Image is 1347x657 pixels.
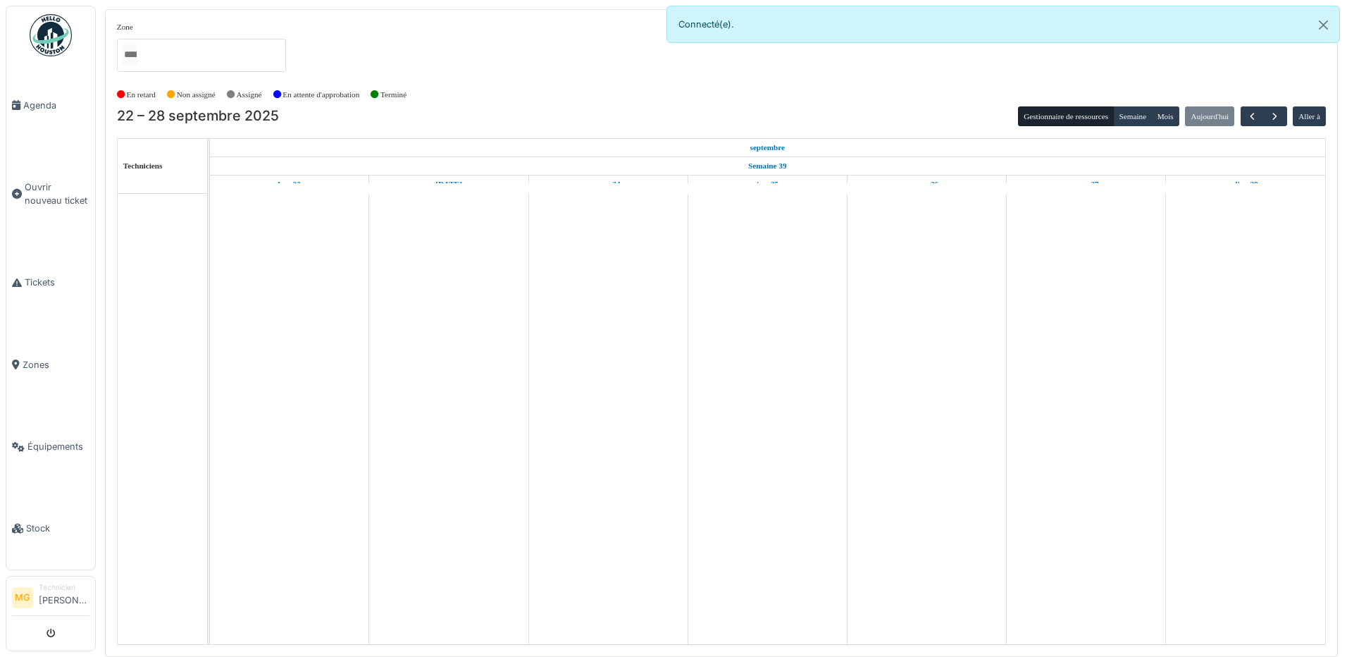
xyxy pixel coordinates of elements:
[6,324,95,405] a: Zones
[1241,106,1264,127] button: Précédent
[666,6,1340,43] div: Connecté(e).
[237,89,262,101] label: Assigné
[592,176,624,193] a: 24 septembre 2025
[177,89,216,101] label: Non assigné
[23,99,89,112] span: Agenda
[39,582,89,593] div: Technicien
[1018,106,1114,126] button: Gestionnaire de ressources
[1185,106,1234,126] button: Aujourd'hui
[30,14,72,56] img: Badge_color-CXgf-gQk.svg
[1070,176,1103,193] a: 27 septembre 2025
[26,522,89,535] span: Stock
[6,64,95,146] a: Agenda
[1263,106,1286,127] button: Suivant
[39,582,89,613] li: [PERSON_NAME]
[117,21,133,33] label: Zone
[912,176,943,193] a: 26 septembre 2025
[25,180,89,207] span: Ouvrir nouveau ticket
[745,157,790,175] a: Semaine 39
[12,587,33,608] li: MG
[283,89,359,101] label: En attente d'approbation
[1229,176,1261,193] a: 28 septembre 2025
[12,582,89,616] a: MG Technicien[PERSON_NAME]
[6,406,95,488] a: Équipements
[6,146,95,242] a: Ouvrir nouveau ticket
[1151,106,1179,126] button: Mois
[123,161,163,170] span: Techniciens
[274,176,304,193] a: 22 septembre 2025
[127,89,156,101] label: En retard
[6,488,95,570] a: Stock
[123,44,137,65] input: Tous
[23,358,89,372] span: Zones
[1293,106,1326,126] button: Aller à
[25,276,89,289] span: Tickets
[747,139,789,156] a: 22 septembre 2025
[117,108,279,125] h2: 22 – 28 septembre 2025
[27,440,89,453] span: Équipements
[1113,106,1152,126] button: Semaine
[1308,6,1339,44] button: Close
[752,176,782,193] a: 25 septembre 2025
[380,89,406,101] label: Terminé
[6,242,95,324] a: Tickets
[432,176,466,193] a: 23 septembre 2025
